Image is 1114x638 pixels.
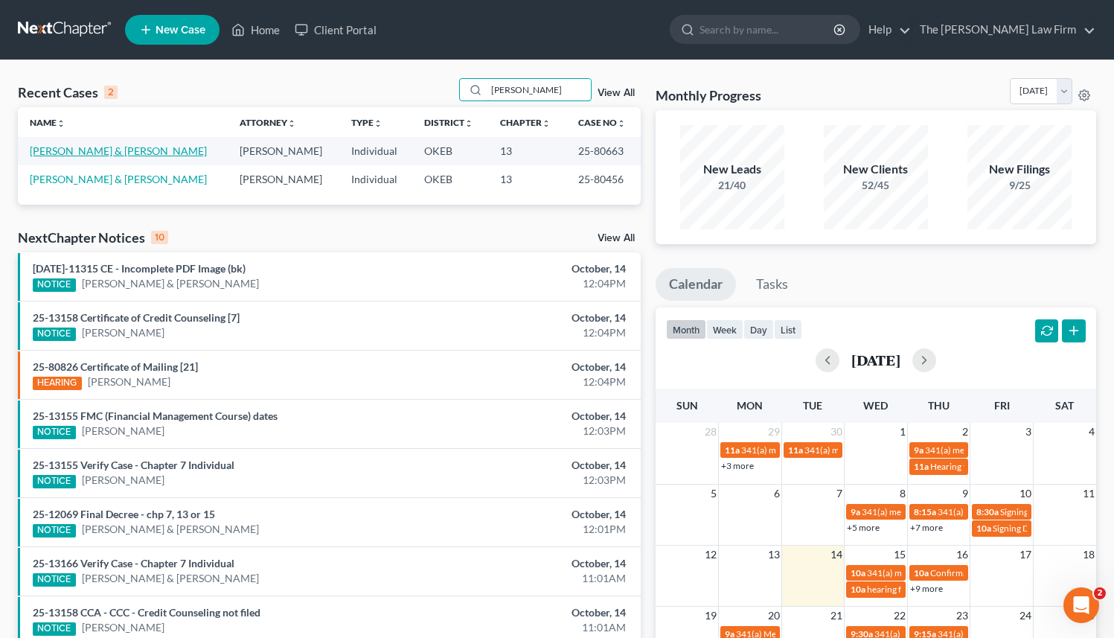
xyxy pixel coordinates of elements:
[82,276,259,291] a: [PERSON_NAME] & [PERSON_NAME]
[967,178,1072,193] div: 9/25
[766,546,781,564] span: 13
[835,485,844,503] span: 7
[829,423,844,441] span: 30
[851,567,865,578] span: 10a
[1081,485,1096,503] span: 11
[412,137,488,165] td: OKEB
[82,424,164,438] a: [PERSON_NAME]
[898,423,907,441] span: 1
[488,137,566,165] td: 13
[703,546,718,564] span: 12
[867,567,1011,578] span: 341(a) meeting for [PERSON_NAME]
[863,399,888,412] span: Wed
[82,325,164,340] a: [PERSON_NAME]
[339,137,412,165] td: Individual
[424,117,473,128] a: Districtunfold_more
[955,546,970,564] span: 16
[578,117,626,128] a: Case Nounfold_more
[438,325,626,340] div: 12:04PM
[500,117,551,128] a: Chapterunfold_more
[910,522,943,533] a: +7 more
[33,459,234,471] a: 25-13155 Verify Case - Chapter 7 Individual
[33,573,76,587] div: NOTICE
[438,571,626,586] div: 11:01AM
[1081,546,1096,564] span: 18
[287,16,384,43] a: Client Portal
[656,268,736,301] a: Calendar
[1094,587,1106,599] span: 2
[33,557,234,570] a: 25-13166 Verify Case - Chapter 7 Individual
[33,360,198,373] a: 25-80826 Certificate of Mailing [21]
[925,444,1069,456] span: 341(a) meeting for [PERSON_NAME]
[861,16,911,43] a: Help
[967,161,1072,178] div: New Filings
[892,607,907,625] span: 22
[438,458,626,473] div: October, 14
[82,522,259,537] a: [PERSON_NAME] & [PERSON_NAME]
[104,86,118,99] div: 2
[976,523,991,534] span: 10a
[33,606,260,619] a: 25-13158 CCA - CCC - Credit Counseling not filed
[438,556,626,571] div: October, 14
[438,473,626,488] div: 12:03PM
[1018,546,1033,564] span: 17
[737,399,763,412] span: Mon
[824,178,928,193] div: 52/45
[33,278,76,292] div: NOTICE
[1087,423,1096,441] span: 4
[914,461,929,472] span: 11a
[1018,607,1033,625] span: 24
[788,444,803,456] span: 11a
[829,546,844,564] span: 14
[598,88,635,98] a: View All
[867,584,982,595] span: hearing for [PERSON_NAME]
[743,319,774,339] button: day
[30,173,207,185] a: [PERSON_NAME] & [PERSON_NAME]
[33,409,278,422] a: 25-13155 FMC (Financial Management Course) dates
[464,119,473,128] i: unfold_more
[1024,423,1033,441] span: 3
[741,444,885,456] span: 341(a) meeting for [PERSON_NAME]
[57,119,65,128] i: unfold_more
[287,119,296,128] i: unfold_more
[676,399,698,412] span: Sun
[898,485,907,503] span: 8
[30,144,207,157] a: [PERSON_NAME] & [PERSON_NAME]
[33,262,246,275] a: [DATE]-11315 CE - Incomplete PDF Image (bk)
[772,485,781,503] span: 6
[1063,587,1099,623] iframe: Intercom live chat
[774,319,802,339] button: list
[804,444,948,456] span: 341(a) meeting for [PERSON_NAME]
[438,360,626,374] div: October, 14
[680,161,784,178] div: New Leads
[617,119,626,128] i: unfold_more
[438,409,626,424] div: October, 14
[33,475,76,488] div: NOTICE
[824,161,928,178] div: New Clients
[910,583,943,594] a: +9 more
[851,584,865,595] span: 10a
[438,276,626,291] div: 12:04PM
[743,268,801,301] a: Tasks
[33,328,76,341] div: NOTICE
[33,524,76,537] div: NOTICE
[892,546,907,564] span: 15
[228,165,339,193] td: [PERSON_NAME]
[18,229,168,246] div: NextChapter Notices
[438,261,626,276] div: October, 14
[725,444,740,456] span: 11a
[706,319,743,339] button: week
[928,399,950,412] span: Thu
[930,461,1046,472] span: Hearing for [PERSON_NAME]
[994,399,1010,412] span: Fri
[976,506,999,517] span: 8:30a
[438,522,626,537] div: 12:01PM
[1018,485,1033,503] span: 10
[961,423,970,441] span: 2
[412,165,488,193] td: OKEB
[829,607,844,625] span: 21
[851,506,860,517] span: 9a
[88,374,170,389] a: [PERSON_NAME]
[33,377,82,390] div: HEARING
[33,508,215,520] a: 25-12069 Final Decree - chp 7, 13 or 15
